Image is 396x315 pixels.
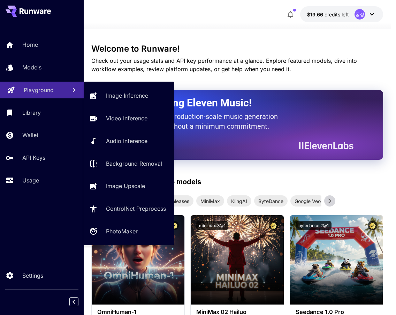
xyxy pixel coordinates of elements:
p: Library [22,108,41,117]
p: Settings [22,271,43,280]
p: Home [22,40,38,49]
p: API Keys [22,153,45,162]
button: $19.6624 [300,6,383,22]
span: Google Veo [290,197,325,205]
p: Background Removal [106,159,162,168]
img: alt [290,215,383,305]
p: Image Upscale [106,182,145,190]
div: $19.6624 [307,11,349,18]
span: $19.66 [307,12,325,17]
h3: Welcome to Runware! [91,44,383,54]
p: Video Inference [106,114,147,122]
span: ByteDance [254,197,288,205]
span: MiniMax [196,197,224,205]
p: ControlNet Preprocess [106,204,166,213]
p: PhotoMaker [106,227,138,235]
p: Wallet [22,131,38,139]
a: ControlNet Preprocess [84,200,174,217]
img: alt [191,215,283,305]
button: minimax:3@1 [196,221,228,230]
p: Models [22,63,41,72]
h2: Now Supporting Eleven Music! [109,96,348,110]
p: Audio Inference [106,137,147,145]
button: Certified Model – Vetted for best performance and includes a commercial license. [269,221,278,230]
button: bytedance:2@1 [296,221,332,230]
div: Collapse sidebar [75,295,84,308]
a: Audio Inference [84,133,174,150]
p: Image Inference [106,91,148,100]
p: Usage [22,176,39,185]
p: The only way to get production-scale music generation from Eleven Labs without a minimum commitment. [109,112,283,131]
button: Collapse sidebar [69,297,78,306]
span: KlingAI [227,197,251,205]
a: Video Inference [84,110,174,127]
p: Playground [24,86,54,94]
a: Image Inference [84,87,174,104]
img: alt [92,215,184,305]
a: PhotoMaker [84,223,174,240]
button: Certified Model – Vetted for best performance and includes a commercial license. [368,221,377,230]
div: 동정 [355,9,365,20]
a: Background Removal [84,155,174,172]
a: Image Upscale [84,178,174,195]
span: Check out your usage stats and API key performance at a glance. Explore featured models, dive int... [91,57,357,73]
span: credits left [325,12,349,17]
